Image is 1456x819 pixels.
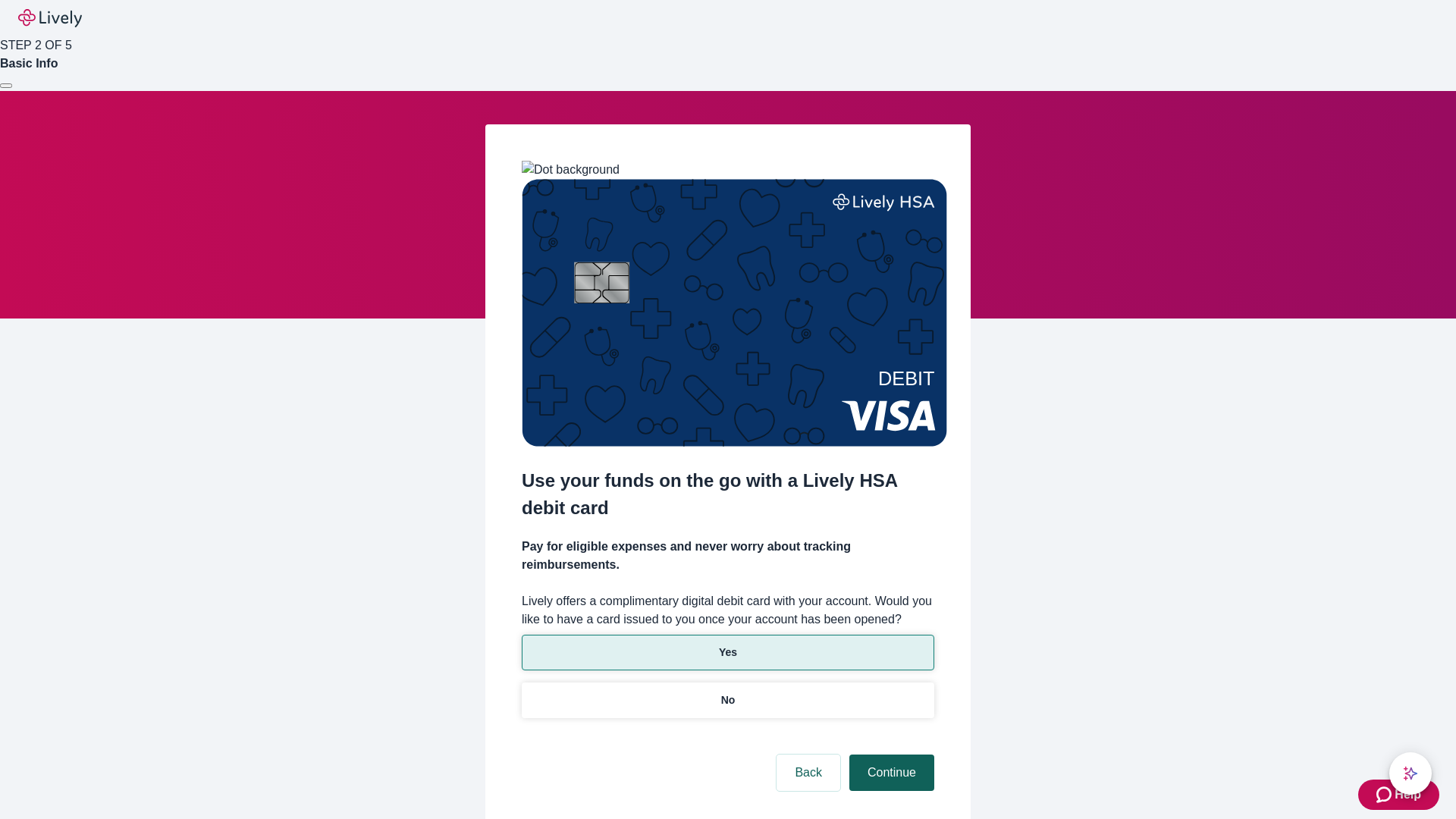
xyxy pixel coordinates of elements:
button: Continue [849,755,934,791]
button: No [522,682,934,718]
svg: Zendesk support icon [1376,786,1395,804]
img: Debit card [522,179,947,447]
label: Lively offers a complimentary digital debit card with your account. Would you like to have a card... [522,592,934,629]
h4: Pay for eligible expenses and never worry about tracking reimbursements. [522,538,934,574]
button: Back [777,755,840,791]
button: Yes [522,635,934,670]
img: Dot background [522,161,620,179]
p: Yes [719,645,737,661]
span: Help [1395,786,1421,804]
img: Lively [18,9,82,27]
button: Zendesk support iconHelp [1358,780,1439,810]
h2: Use your funds on the go with a Lively HSA debit card [522,467,934,522]
p: No [721,692,736,708]
button: chat [1389,752,1432,795]
svg: Lively AI Assistant [1403,766,1418,781]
